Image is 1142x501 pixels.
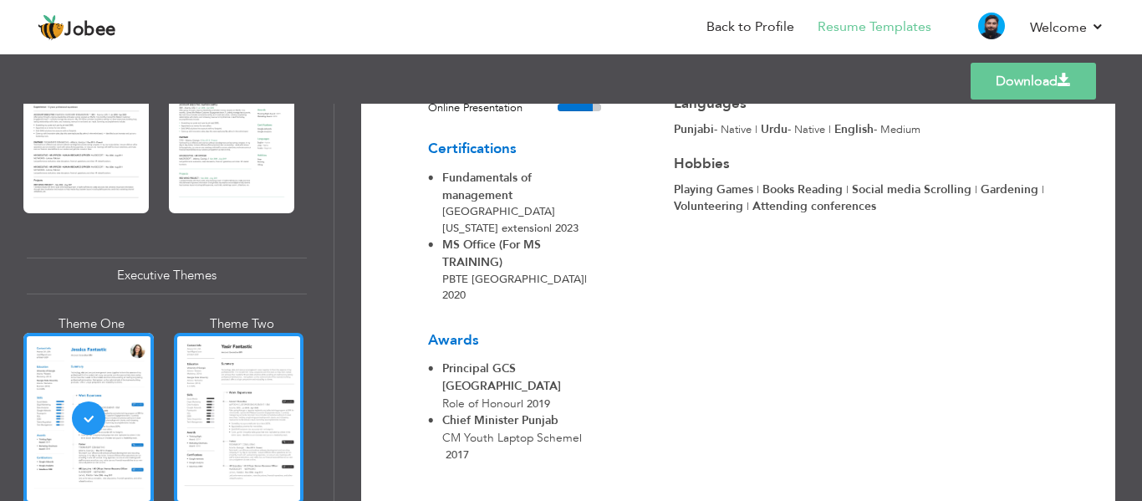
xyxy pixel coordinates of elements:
a: Resume Templates [818,18,931,37]
div: Online Presentation [428,100,558,117]
span: - Medium [825,122,920,137]
span: Books Reading [762,181,843,197]
h3: Awards [428,333,601,349]
span: Jobee [64,21,116,39]
span: Attending conferences [752,198,876,214]
span: Fundamentals of management [442,170,532,203]
span: | 2017 [442,431,582,463]
span: Punjabi [674,121,714,137]
p: [GEOGRAPHIC_DATA][US_STATE] extension [442,204,601,237]
span: | [755,122,757,137]
p: PBTE [GEOGRAPHIC_DATA] [442,272,601,304]
span: Chief Minister Punjab [442,412,558,428]
span: Volunteering [674,198,743,214]
a: Welcome [1030,18,1104,38]
span: Role of Honour [442,396,521,412]
div: Executive Themes [27,258,307,294]
img: jobee.io [38,14,64,41]
h3: Certifications [428,141,601,157]
span: Gardening [981,181,1038,197]
a: Download [971,63,1096,100]
span: Urdu [761,121,788,137]
span: 2020 [442,288,466,303]
span: | [975,182,977,197]
span: | [747,199,749,214]
span: English [834,121,874,137]
img: Profile Img [978,13,1005,39]
a: Jobee [38,14,116,41]
span: CM Youth Laptop Scheme [442,430,579,446]
span: Principal GCS [GEOGRAPHIC_DATA] [442,360,561,394]
span: | [757,182,759,197]
span: | [584,272,587,287]
div: Theme One [27,315,157,333]
span: | [1042,182,1044,197]
span: MS Office (For MS TRAINING) [442,237,541,270]
h3: Hobbies [674,156,1046,172]
div: Theme Two [177,315,308,333]
h3: Languages [674,96,1046,112]
span: | [828,122,831,137]
span: 2023 [555,221,579,236]
span: - Native [674,122,752,137]
span: Social media Scrolling [852,181,971,197]
span: - Native [752,122,825,137]
span: | 2019 [521,396,550,412]
span: Playing Games [674,181,753,197]
span: | [549,221,552,236]
a: Back to Profile [706,18,794,37]
span: | [846,182,849,197]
